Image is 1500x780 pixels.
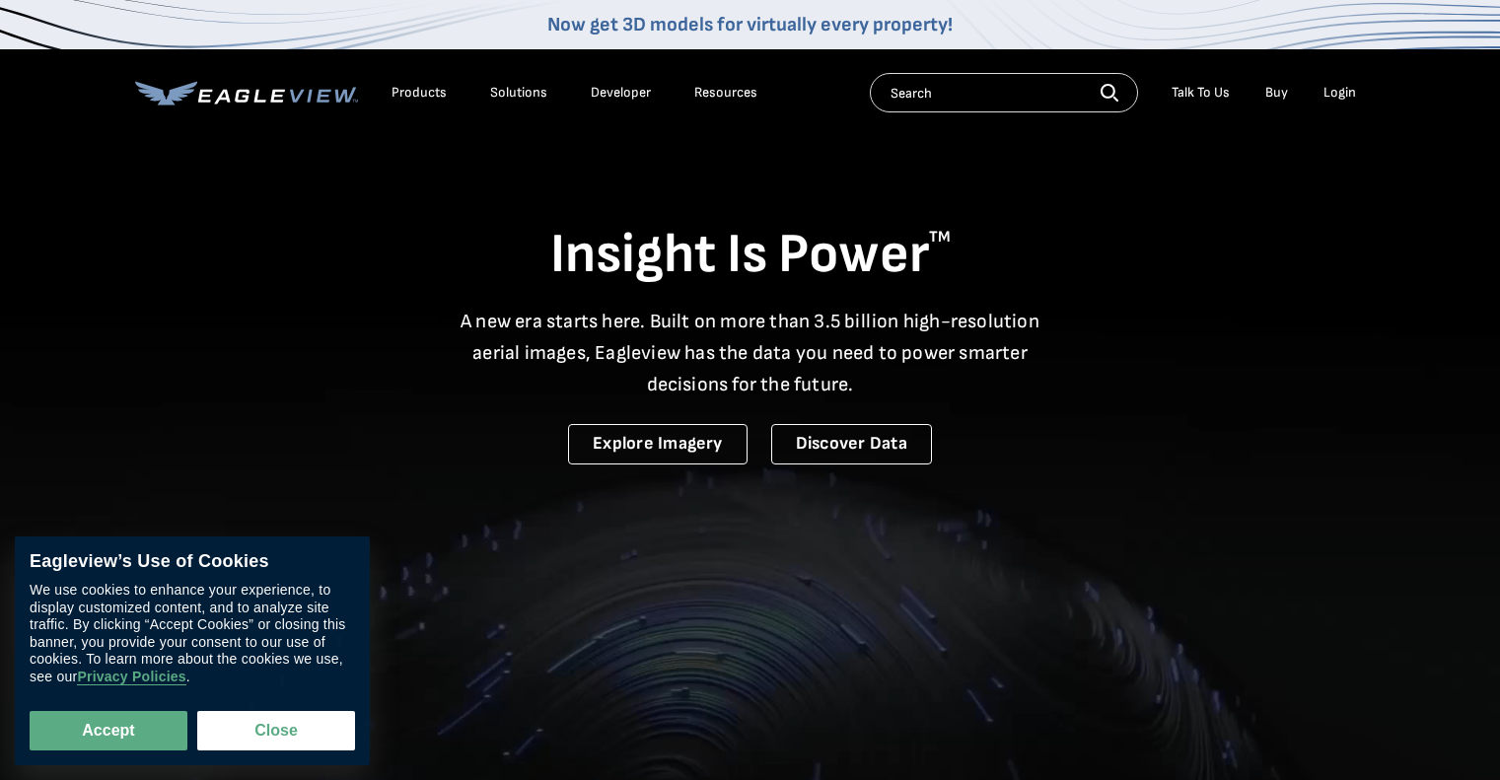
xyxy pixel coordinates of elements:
[449,306,1052,400] p: A new era starts here. Built on more than 3.5 billion high-resolution aerial images, Eagleview ha...
[77,670,185,686] a: Privacy Policies
[1172,84,1230,102] div: Talk To Us
[771,424,932,464] a: Discover Data
[547,13,953,36] a: Now get 3D models for virtually every property!
[1323,84,1356,102] div: Login
[694,84,757,102] div: Resources
[929,228,951,247] sup: TM
[30,551,355,573] div: Eagleview’s Use of Cookies
[591,84,651,102] a: Developer
[490,84,547,102] div: Solutions
[1265,84,1288,102] a: Buy
[30,583,355,686] div: We use cookies to enhance your experience, to display customized content, and to analyze site tra...
[135,221,1366,290] h1: Insight Is Power
[30,711,187,750] button: Accept
[392,84,447,102] div: Products
[197,711,355,750] button: Close
[870,73,1138,112] input: Search
[568,424,748,464] a: Explore Imagery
